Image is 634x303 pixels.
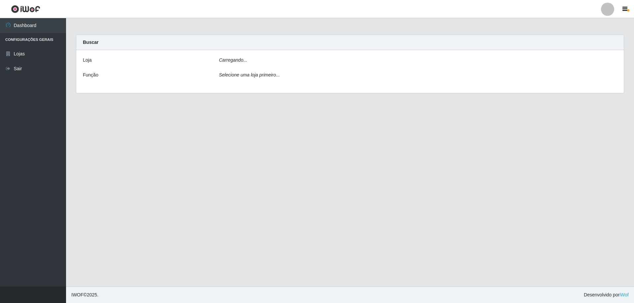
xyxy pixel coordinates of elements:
i: Selecione uma loja primeiro... [219,72,280,77]
span: © 2025 . [71,291,98,298]
strong: Buscar [83,40,98,45]
span: IWOF [71,292,84,297]
i: Carregando... [219,57,247,63]
span: Desenvolvido por [584,291,629,298]
label: Loja [83,57,91,64]
img: CoreUI Logo [11,5,40,13]
a: iWof [619,292,629,297]
label: Função [83,72,98,78]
